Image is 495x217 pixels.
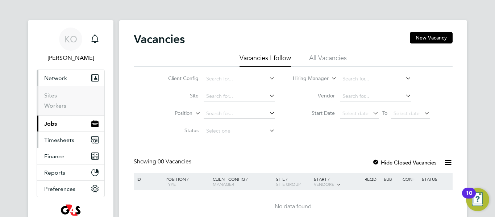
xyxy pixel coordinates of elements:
[166,181,176,187] span: Type
[293,110,335,116] label: Start Date
[37,86,104,115] div: Network
[382,173,401,185] div: Sub
[312,173,363,191] div: Start /
[37,164,104,180] button: Reports
[410,32,453,43] button: New Vacancy
[372,159,437,166] label: Hide Closed Vacancies
[37,54,105,62] span: Katie Oshea
[466,193,472,203] div: 10
[157,127,199,134] label: Status
[340,91,411,101] input: Search for...
[37,148,104,164] button: Finance
[420,173,452,185] div: Status
[44,137,74,143] span: Timesheets
[134,158,193,166] div: Showing
[160,173,211,190] div: Position /
[44,169,65,176] span: Reports
[204,126,275,136] input: Select one
[44,120,57,127] span: Jobs
[135,203,452,210] div: No data found
[293,92,335,99] label: Vendor
[135,173,160,185] div: ID
[157,92,199,99] label: Site
[287,75,329,82] label: Hiring Manager
[37,28,105,62] a: KO[PERSON_NAME]
[44,75,67,82] span: Network
[204,109,275,119] input: Search for...
[44,92,57,99] a: Sites
[44,102,66,109] a: Workers
[157,75,199,82] label: Client Config
[61,204,80,216] img: g4s6-logo-retina.png
[204,74,275,84] input: Search for...
[394,110,420,117] span: Select date
[380,108,390,118] span: To
[342,110,369,117] span: Select date
[64,34,77,44] span: KO
[213,181,234,187] span: Manager
[37,116,104,132] button: Jobs
[37,132,104,148] button: Timesheets
[44,153,65,160] span: Finance
[363,173,382,185] div: Reqd
[240,54,291,67] li: Vacancies I follow
[401,173,420,185] div: Conf
[151,110,192,117] label: Position
[309,54,347,67] li: All Vacancies
[37,204,105,216] a: Go to home page
[211,173,274,190] div: Client Config /
[204,91,275,101] input: Search for...
[340,74,411,84] input: Search for...
[314,181,334,187] span: Vendors
[134,32,185,46] h2: Vacancies
[158,158,191,165] span: 00 Vacancies
[276,181,301,187] span: Site Group
[44,185,75,192] span: Preferences
[466,188,489,211] button: Open Resource Center, 10 new notifications
[37,70,104,86] button: Network
[37,181,104,197] button: Preferences
[274,173,312,190] div: Site /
